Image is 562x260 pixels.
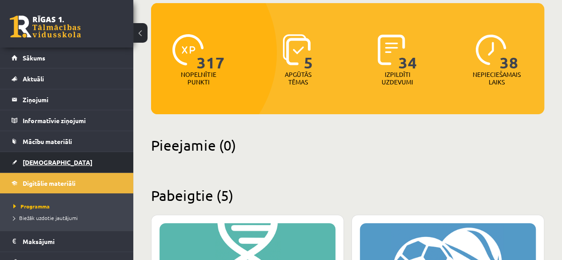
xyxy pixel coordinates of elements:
[500,34,518,71] span: 38
[12,89,122,110] a: Ziņojumi
[13,202,124,210] a: Programma
[13,203,50,210] span: Programma
[23,75,44,83] span: Aktuāli
[473,71,521,86] p: Nepieciešamais laiks
[23,54,45,62] span: Sākums
[12,48,122,68] a: Sākums
[23,110,122,131] legend: Informatīvie ziņojumi
[23,137,72,145] span: Mācību materiāli
[13,214,78,221] span: Biežāk uzdotie jautājumi
[197,34,225,71] span: 317
[181,71,216,86] p: Nopelnītie punkti
[23,89,122,110] legend: Ziņojumi
[475,34,506,65] img: icon-clock-7be60019b62300814b6bd22b8e044499b485619524d84068768e800edab66f18.svg
[12,231,122,252] a: Maksājumi
[304,34,313,71] span: 5
[10,16,81,38] a: Rīgas 1. Tālmācības vidusskola
[380,71,415,86] p: Izpildīti uzdevumi
[399,34,417,71] span: 34
[12,152,122,172] a: [DEMOGRAPHIC_DATA]
[281,71,315,86] p: Apgūtās tēmas
[23,179,76,187] span: Digitālie materiāli
[12,131,122,152] a: Mācību materiāli
[23,158,92,166] span: [DEMOGRAPHIC_DATA]
[12,173,122,193] a: Digitālie materiāli
[378,34,405,65] img: icon-completed-tasks-ad58ae20a441b2904462921112bc710f1caf180af7a3daa7317a5a94f2d26646.svg
[151,136,544,154] h2: Pieejamie (0)
[12,110,122,131] a: Informatīvie ziņojumi
[151,187,544,204] h2: Pabeigtie (5)
[12,68,122,89] a: Aktuāli
[283,34,311,65] img: icon-learned-topics-4a711ccc23c960034f471b6e78daf4a3bad4a20eaf4de84257b87e66633f6470.svg
[172,34,203,65] img: icon-xp-0682a9bc20223a9ccc6f5883a126b849a74cddfe5390d2b41b4391c66f2066e7.svg
[13,214,124,222] a: Biežāk uzdotie jautājumi
[23,231,122,252] legend: Maksājumi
